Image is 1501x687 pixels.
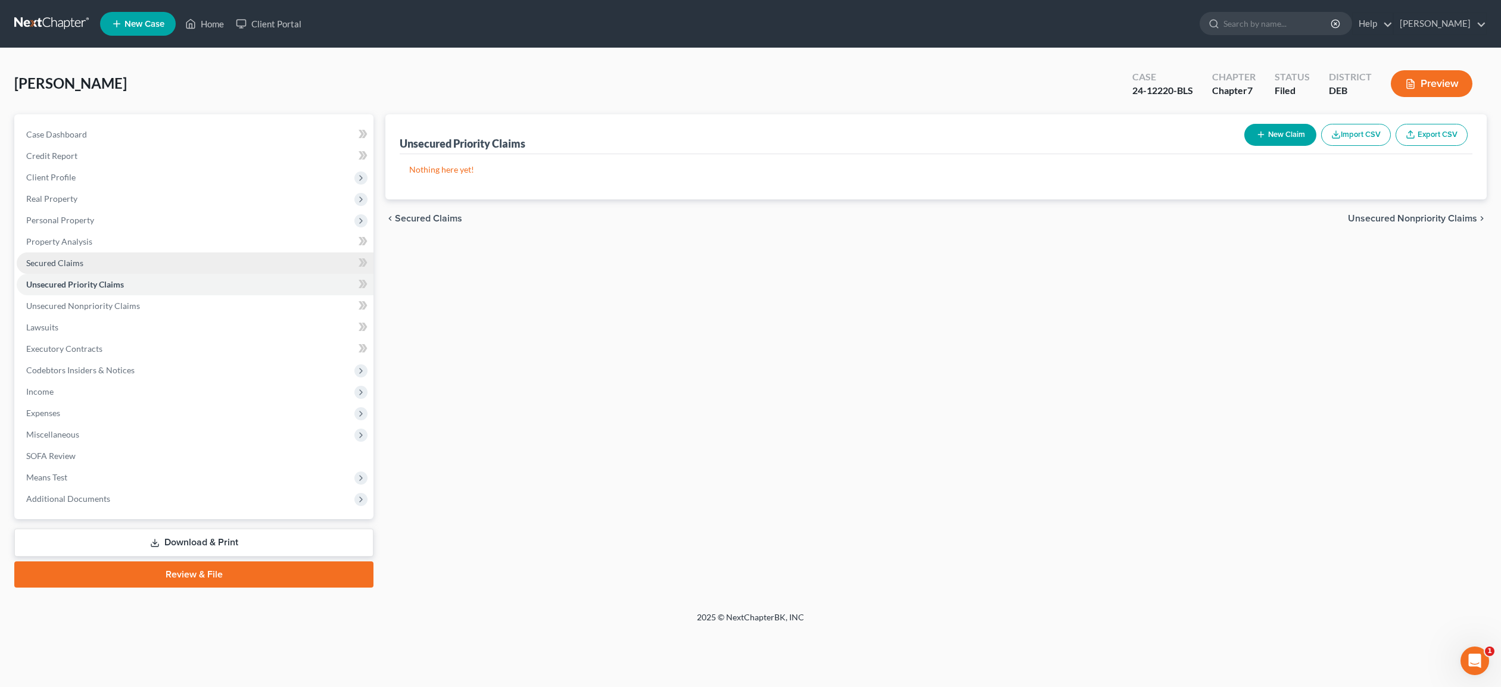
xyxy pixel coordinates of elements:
[17,145,373,167] a: Credit Report
[17,231,373,252] a: Property Analysis
[26,301,140,311] span: Unsecured Nonpriority Claims
[26,343,102,354] span: Executory Contracts
[26,258,83,268] span: Secured Claims
[26,472,67,482] span: Means Test
[1212,70,1256,84] div: Chapter
[26,129,87,139] span: Case Dashboard
[14,529,373,557] a: Download & Print
[26,365,135,375] span: Codebtors Insiders & Notices
[1132,70,1193,84] div: Case
[17,252,373,274] a: Secured Claims
[17,124,373,145] a: Case Dashboard
[26,408,60,418] span: Expenses
[1348,214,1477,223] span: Unsecured Nonpriority Claims
[385,214,462,223] button: chevron_left Secured Claims
[1275,70,1310,84] div: Status
[395,214,462,223] span: Secured Claims
[1396,124,1468,146] a: Export CSV
[411,611,1090,633] div: 2025 © NextChapterBK, INC
[1391,70,1472,97] button: Preview
[1244,124,1316,146] button: New Claim
[1329,84,1372,98] div: DEB
[26,451,76,461] span: SOFA Review
[26,429,79,439] span: Miscellaneous
[26,236,92,246] span: Property Analysis
[1247,85,1253,96] span: 7
[26,193,77,204] span: Real Property
[409,164,1463,176] p: Nothing here yet!
[1394,13,1486,35] a: [PERSON_NAME]
[1275,84,1310,98] div: Filed
[1485,647,1494,656] span: 1
[1460,647,1489,675] iframe: Intercom live chat
[14,561,373,588] a: Review & File
[1329,70,1372,84] div: District
[1321,124,1391,146] button: Import CSV
[26,322,58,332] span: Lawsuits
[1348,214,1487,223] button: Unsecured Nonpriority Claims chevron_right
[26,279,124,289] span: Unsecured Priority Claims
[385,214,395,223] i: chevron_left
[17,338,373,360] a: Executory Contracts
[124,20,164,29] span: New Case
[179,13,230,35] a: Home
[14,74,127,92] span: [PERSON_NAME]
[26,172,76,182] span: Client Profile
[1223,13,1332,35] input: Search by name...
[1212,84,1256,98] div: Chapter
[400,136,525,151] div: Unsecured Priority Claims
[17,317,373,338] a: Lawsuits
[1353,13,1393,35] a: Help
[17,274,373,295] a: Unsecured Priority Claims
[17,295,373,317] a: Unsecured Nonpriority Claims
[26,215,94,225] span: Personal Property
[230,13,307,35] a: Client Portal
[26,151,77,161] span: Credit Report
[26,386,54,396] span: Income
[17,445,373,467] a: SOFA Review
[1132,84,1193,98] div: 24-12220-BLS
[26,494,110,504] span: Additional Documents
[1477,214,1487,223] i: chevron_right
